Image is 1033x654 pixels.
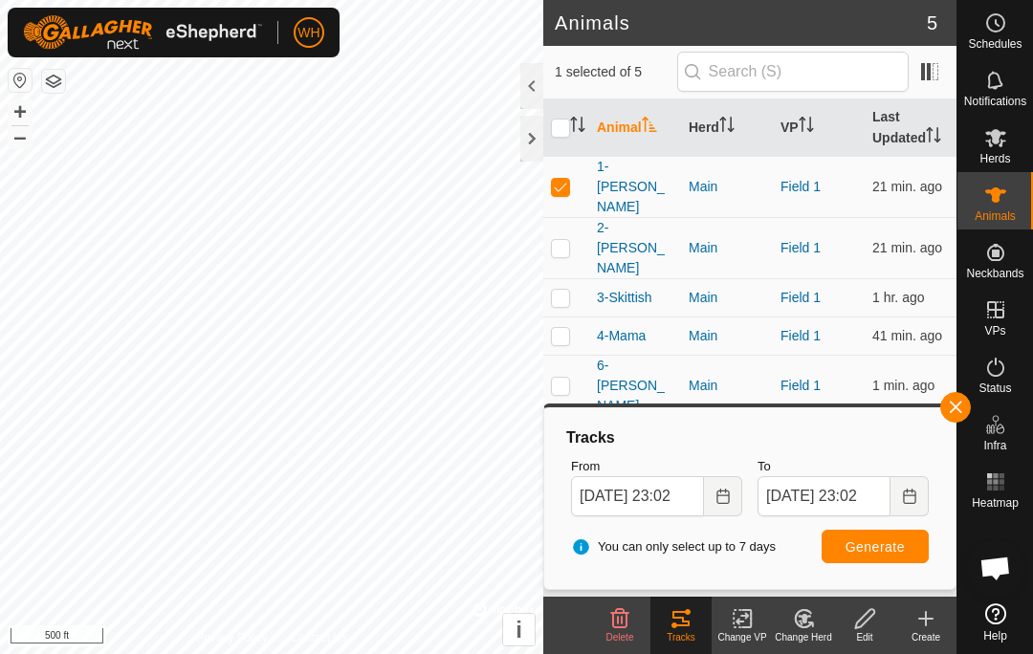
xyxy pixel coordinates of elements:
[966,268,1023,279] span: Neckbands
[606,632,634,643] span: Delete
[780,378,821,393] a: Field 1
[597,288,652,308] span: 3-Skittish
[689,288,765,308] div: Main
[872,290,925,305] span: Oct 8, 2025 at 10:01 PM
[9,69,32,92] button: Reset Map
[822,530,929,563] button: Generate
[758,457,929,476] label: To
[589,99,681,157] th: Animal
[872,179,942,194] span: Oct 8, 2025 at 10:41 PM
[834,630,895,644] div: Edit
[555,62,677,82] span: 1 selected of 5
[972,497,1019,509] span: Heatmap
[967,539,1024,597] div: Open chat
[978,382,1011,394] span: Status
[689,238,765,258] div: Main
[780,328,821,343] a: Field 1
[979,153,1010,164] span: Herds
[895,630,956,644] div: Create
[196,629,268,646] a: Privacy Policy
[704,476,742,516] button: Choose Date
[865,99,956,157] th: Last Updated
[975,210,1016,222] span: Animals
[23,15,262,50] img: Gallagher Logo
[983,630,1007,642] span: Help
[968,38,1022,50] span: Schedules
[957,596,1033,649] a: Help
[597,157,673,217] span: 1-[PERSON_NAME]
[773,630,834,644] div: Change Herd
[926,130,941,145] p-sorticon: Activate to sort
[872,378,934,393] span: Oct 8, 2025 at 11:01 PM
[681,99,773,157] th: Herd
[571,537,776,556] span: You can only select up to 7 days
[597,326,646,346] span: 4-Mama
[872,240,942,255] span: Oct 8, 2025 at 10:41 PM
[9,100,32,123] button: +
[780,240,821,255] a: Field 1
[872,328,942,343] span: Oct 8, 2025 at 10:21 PM
[563,426,936,449] div: Tracks
[689,177,765,197] div: Main
[846,539,905,555] span: Generate
[597,356,673,416] span: 6-[PERSON_NAME]
[570,120,585,135] p-sorticon: Activate to sort
[642,120,657,135] p-sorticon: Activate to sort
[9,125,32,148] button: –
[597,218,673,278] span: 2-[PERSON_NAME]
[927,9,937,37] span: 5
[42,70,65,93] button: Map Layers
[291,629,347,646] a: Contact Us
[983,440,1006,451] span: Infra
[799,120,814,135] p-sorticon: Activate to sort
[964,96,1026,107] span: Notifications
[571,457,742,476] label: From
[677,52,909,92] input: Search (S)
[297,23,319,43] span: WH
[689,326,765,346] div: Main
[780,179,821,194] a: Field 1
[780,290,821,305] a: Field 1
[719,120,735,135] p-sorticon: Activate to sort
[503,614,535,645] button: i
[890,476,929,516] button: Choose Date
[984,325,1005,337] span: VPs
[712,630,773,644] div: Change VP
[689,376,765,396] div: Main
[650,630,712,644] div: Tracks
[516,617,522,643] span: i
[773,99,865,157] th: VP
[555,11,927,34] h2: Animals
